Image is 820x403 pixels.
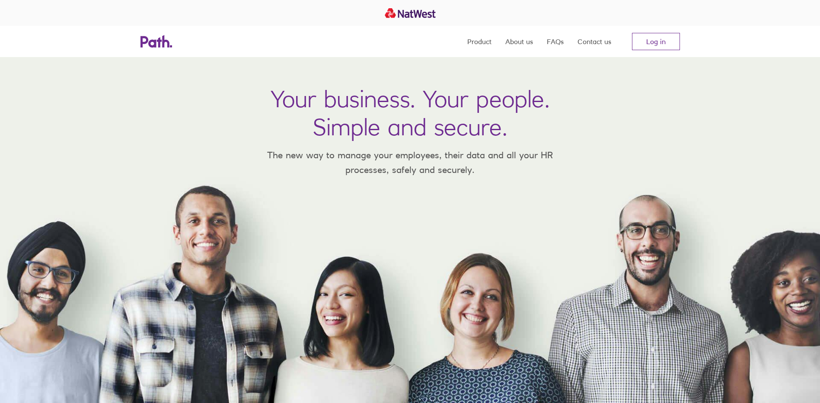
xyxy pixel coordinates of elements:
a: FAQs [547,26,564,57]
a: Contact us [578,26,611,57]
p: The new way to manage your employees, their data and all your HR processes, safely and securely. [255,148,566,177]
a: About us [505,26,533,57]
h1: Your business. Your people. Simple and secure. [271,85,550,141]
a: Product [467,26,491,57]
a: Log in [632,33,680,50]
